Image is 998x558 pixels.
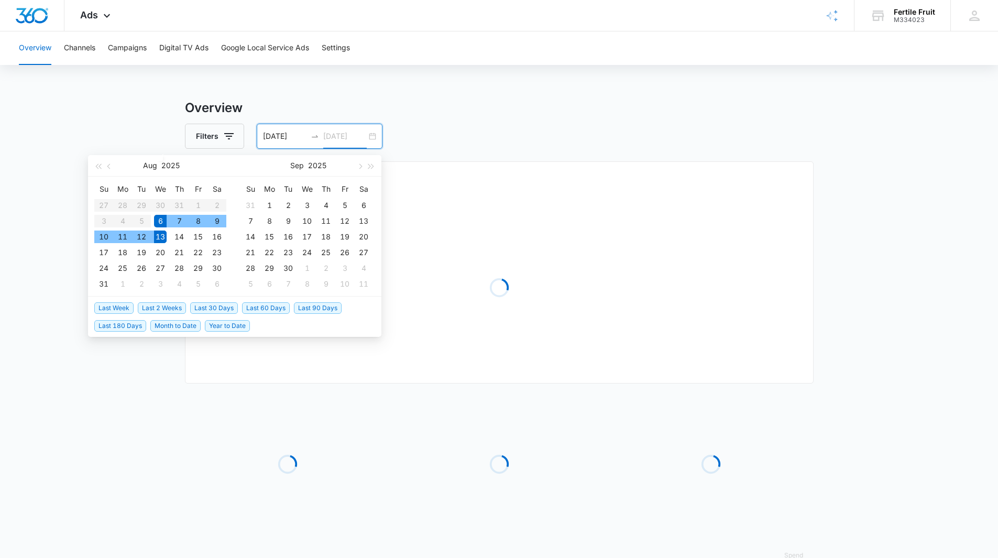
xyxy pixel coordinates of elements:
[242,302,290,314] span: Last 60 Days
[211,231,223,243] div: 16
[323,130,367,142] input: End date
[94,276,113,292] td: 2025-08-31
[301,199,313,212] div: 3
[298,260,316,276] td: 2025-10-01
[316,198,335,213] td: 2025-09-04
[143,155,157,176] button: Aug
[80,9,98,20] span: Ads
[170,213,189,229] td: 2025-08-07
[135,246,148,259] div: 19
[132,276,151,292] td: 2025-09-02
[298,276,316,292] td: 2025-10-08
[298,213,316,229] td: 2025-09-10
[185,99,814,117] h3: Overview
[244,231,257,243] div: 14
[335,260,354,276] td: 2025-10-03
[260,229,279,245] td: 2025-09-15
[279,198,298,213] td: 2025-09-02
[211,246,223,259] div: 23
[207,276,226,292] td: 2025-09-06
[298,198,316,213] td: 2025-09-03
[290,155,304,176] button: Sep
[279,276,298,292] td: 2025-10-07
[170,245,189,260] td: 2025-08-21
[338,262,351,275] div: 3
[97,231,110,243] div: 10
[132,229,151,245] td: 2025-08-12
[241,229,260,245] td: 2025-09-14
[189,245,207,260] td: 2025-08-22
[354,276,373,292] td: 2025-10-11
[301,262,313,275] div: 1
[154,246,167,259] div: 20
[279,181,298,198] th: Tu
[279,260,298,276] td: 2025-09-30
[282,231,294,243] div: 16
[211,262,223,275] div: 30
[244,199,257,212] div: 31
[173,246,185,259] div: 21
[189,260,207,276] td: 2025-08-29
[135,231,148,243] div: 12
[263,130,306,142] input: Start date
[335,229,354,245] td: 2025-09-19
[357,246,370,259] div: 27
[113,245,132,260] td: 2025-08-18
[97,246,110,259] div: 17
[338,199,351,212] div: 5
[316,260,335,276] td: 2025-10-02
[170,276,189,292] td: 2025-09-04
[338,278,351,290] div: 10
[316,181,335,198] th: Th
[94,320,146,332] span: Last 180 Days
[113,276,132,292] td: 2025-09-01
[241,198,260,213] td: 2025-08-31
[135,262,148,275] div: 26
[154,262,167,275] div: 27
[301,278,313,290] div: 8
[354,181,373,198] th: Sa
[311,132,319,140] span: to
[279,213,298,229] td: 2025-09-09
[19,31,51,65] button: Overview
[192,262,204,275] div: 29
[241,260,260,276] td: 2025-09-28
[192,231,204,243] div: 15
[301,215,313,227] div: 10
[192,215,204,227] div: 8
[244,246,257,259] div: 21
[260,181,279,198] th: Mo
[116,278,129,290] div: 1
[189,276,207,292] td: 2025-09-05
[173,215,185,227] div: 7
[170,260,189,276] td: 2025-08-28
[298,245,316,260] td: 2025-09-24
[189,213,207,229] td: 2025-08-08
[311,132,319,140] span: swap-right
[97,262,110,275] div: 24
[189,229,207,245] td: 2025-08-15
[338,231,351,243] div: 19
[263,278,276,290] div: 6
[94,245,113,260] td: 2025-08-17
[241,213,260,229] td: 2025-09-07
[94,229,113,245] td: 2025-08-10
[294,302,342,314] span: Last 90 Days
[282,215,294,227] div: 9
[322,31,350,65] button: Settings
[335,276,354,292] td: 2025-10-10
[170,181,189,198] th: Th
[335,245,354,260] td: 2025-09-26
[260,276,279,292] td: 2025-10-06
[138,302,186,314] span: Last 2 Weeks
[263,199,276,212] div: 1
[113,229,132,245] td: 2025-08-11
[338,246,351,259] div: 26
[207,229,226,245] td: 2025-08-16
[207,213,226,229] td: 2025-08-09
[151,245,170,260] td: 2025-08-20
[190,302,238,314] span: Last 30 Days
[132,181,151,198] th: Tu
[211,278,223,290] div: 6
[173,262,185,275] div: 28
